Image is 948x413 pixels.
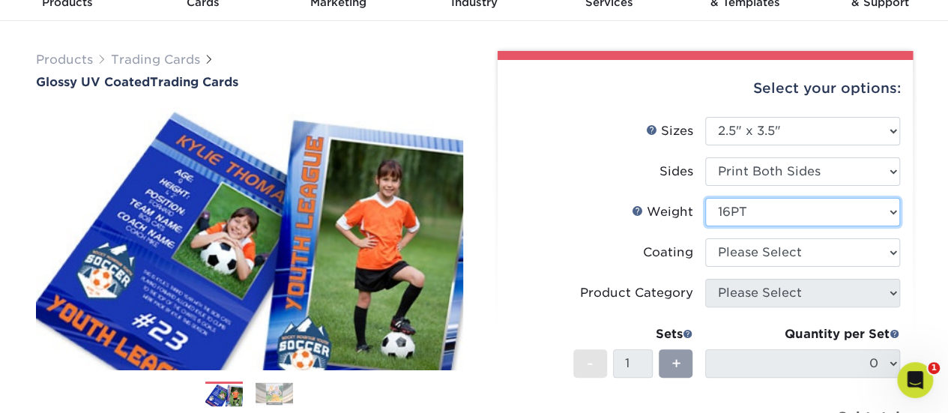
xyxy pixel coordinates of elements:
[36,52,93,67] a: Products
[587,352,594,375] span: -
[36,91,463,386] img: Glossy UV Coated 01
[205,382,243,409] img: Trading Cards 01
[705,325,900,343] div: Quantity per Set
[573,325,693,343] div: Sets
[36,75,463,89] a: Glossy UV CoatedTrading Cards
[36,75,150,89] span: Glossy UV Coated
[4,367,127,408] iframe: Google Customer Reviews
[646,122,693,140] div: Sizes
[671,352,680,375] span: +
[928,362,940,374] span: 1
[659,163,693,181] div: Sides
[510,60,901,117] div: Select your options:
[256,382,293,406] img: Trading Cards 02
[897,362,933,398] iframe: Intercom live chat
[36,75,463,89] h1: Trading Cards
[111,52,200,67] a: Trading Cards
[632,203,693,221] div: Weight
[580,284,693,302] div: Product Category
[643,244,693,262] div: Coating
